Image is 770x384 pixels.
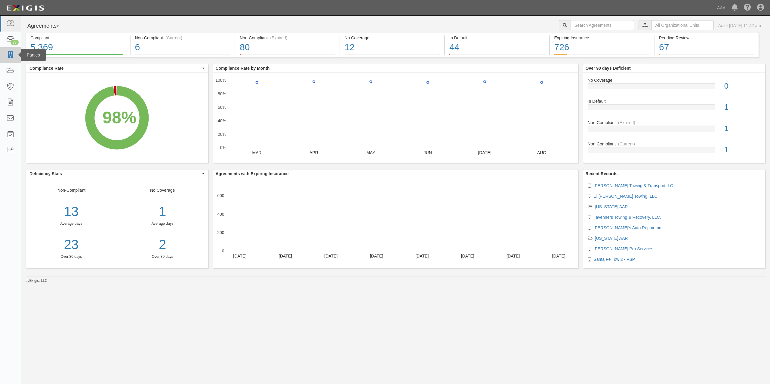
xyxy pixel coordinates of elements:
a: [PERSON_NAME]'s Auto Repair Inc [594,225,661,230]
a: No Coverage0 [588,77,761,99]
div: 6 [135,41,230,54]
text: 0% [220,145,226,150]
text: [DATE] [552,254,565,258]
a: [US_STATE] AAR [595,204,628,209]
div: Compliant [30,35,125,41]
button: Agreements [26,20,71,32]
svg: A chart. [26,73,208,163]
div: 12 [345,41,440,54]
div: Non-Compliant (Expired) [240,35,335,41]
div: 13 [26,202,117,221]
div: No Coverage [583,77,765,83]
div: 98% [103,105,137,129]
b: Agreements with Expiring Insurance [216,171,289,176]
img: logo-5460c22ac91f19d4615b14bd174203de0afe785f0fc80cf4dbbc73dc1793850b.png [5,3,46,14]
div: (Expired) [270,35,287,41]
a: 23 [26,235,117,254]
text: MAR [252,150,261,155]
text: 60% [217,105,226,110]
text: [DATE] [233,254,246,258]
div: In Default [583,98,765,104]
div: 44 [449,41,545,54]
a: In Default44 [445,54,549,59]
div: Pending Review [659,35,754,41]
text: [DATE] [279,254,292,258]
a: Non-Compliant(Current)1 [588,141,761,158]
a: 2 [122,235,204,254]
text: JUN [423,150,432,155]
div: Non-Compliant [583,141,765,147]
text: [DATE] [507,254,520,258]
a: El [PERSON_NAME] Towing, LLC. [594,194,659,199]
a: Santa Fe Tow 2 - PSP [594,257,635,262]
a: [PERSON_NAME] Pro Services [594,246,653,251]
a: Tavenners Towing & Recovery, LLC. [594,215,661,220]
div: 5,369 [30,41,125,54]
button: Deficiency Stats [26,169,208,178]
b: Over 90 days Deficient [586,66,631,71]
text: APR [310,150,318,155]
a: [US_STATE] AAR [595,236,628,241]
span: Deficiency Stats [29,171,201,177]
text: [DATE] [370,254,383,258]
text: MAY [366,150,375,155]
text: 400 [217,212,224,216]
div: (Current) [618,141,635,147]
div: 88 [11,40,19,45]
div: Non-Compliant [26,187,117,259]
a: Non-Compliant(Current)6 [131,54,235,59]
a: Expiring Insurance726 [550,54,654,59]
input: Search Agreements [571,20,634,30]
svg: A chart. [213,178,578,268]
div: 1 [122,202,204,221]
small: by [26,278,48,283]
div: 80 [240,41,335,54]
text: [DATE] [415,254,429,258]
text: AUG [537,150,546,155]
div: 1 [720,102,765,113]
a: AAA [714,2,728,14]
button: Compliance Rate [26,64,208,72]
div: Average days [122,221,204,226]
div: As of [DATE] 11:42 am [718,23,761,29]
b: Recent Records [586,171,618,176]
a: Compliant5,369 [26,54,130,59]
div: Expiring Insurance [554,35,650,41]
div: (Expired) [618,120,635,126]
a: [PERSON_NAME] Towing & Transport, LC [594,183,673,188]
a: In Default1 [588,98,761,120]
text: 200 [217,230,224,235]
text: 0 [222,248,224,253]
span: Compliance Rate [29,65,201,71]
input: All Organizational Units [651,20,714,30]
div: 726 [554,41,650,54]
div: Over 30 days [122,254,204,259]
div: No Coverage [345,35,440,41]
div: Over 30 days [26,254,117,259]
text: [DATE] [478,150,491,155]
a: Non-Compliant(Expired)1 [588,120,761,141]
b: Compliance Rate by Month [216,66,270,71]
text: [DATE] [461,254,474,258]
text: 100% [215,78,226,83]
text: 40% [217,118,226,123]
div: Parties [21,49,46,61]
div: In Default [449,35,545,41]
a: Non-Compliant(Expired)80 [235,54,340,59]
a: Exigis, LLC [29,279,48,283]
text: 20% [217,132,226,136]
text: 600 [217,193,224,198]
div: Non-Compliant (Current) [135,35,230,41]
div: Non-Compliant [583,120,765,126]
div: 1 [720,145,765,155]
text: 80% [217,91,226,96]
div: (Current) [165,35,182,41]
i: Help Center - Complianz [744,4,751,11]
svg: A chart. [213,73,578,163]
text: [DATE] [324,254,337,258]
